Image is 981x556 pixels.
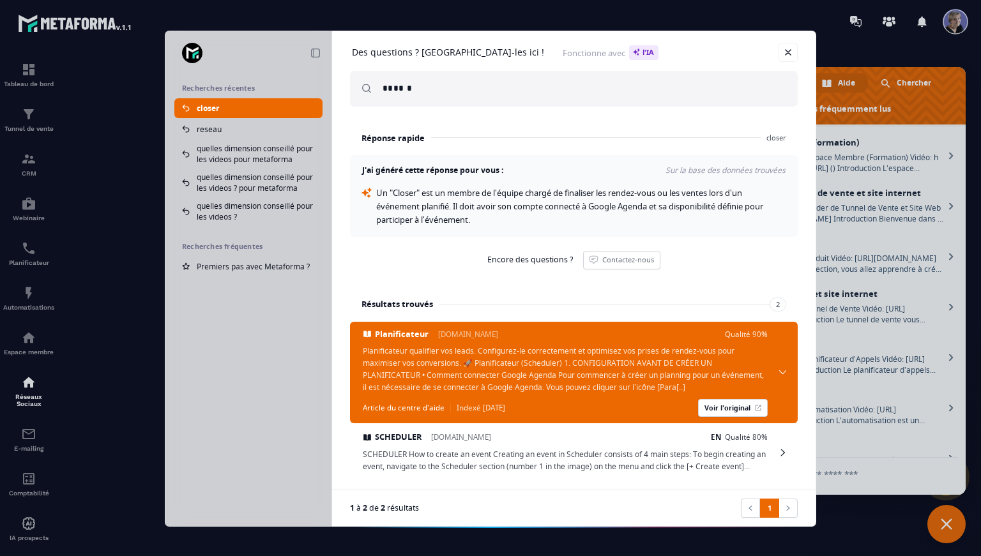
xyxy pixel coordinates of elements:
span: 2 [363,502,367,513]
span: l'IA [629,45,658,60]
span: 2 [381,502,385,513]
span: Sur la base des données trouvées [504,165,786,176]
a: Voir l'original [698,399,768,417]
span: Planificateur qualifier vos leads. Configurez-le correctement et optimisez vos prises de rendez-v... [363,345,768,393]
span: Fonctionne avec [563,45,658,60]
span: SCHEDULER [375,432,422,442]
span: quelles dimension conseillé pour les videos ? pour metaforma [197,172,315,193]
h4: J'ai généré cette réponse pour vous : [361,165,504,176]
h2: Recherches fréquentes [182,242,315,251]
span: quelles dimension conseillé pour les videos ? [197,200,315,222]
span: Indexé [DATE] [450,402,505,414]
span: Planificateur [375,329,429,340]
h1: Des questions ? [GEOGRAPHIC_DATA]-les ici ! [352,47,544,58]
span: Encore des questions ? [487,255,573,265]
span: [DOMAIN_NAME] [431,432,491,442]
span: en [711,432,721,442]
span: reseau [197,124,222,135]
span: Premiers pas avec Metaforma ? [197,261,310,272]
span: [DOMAIN_NAME] [438,329,498,340]
h2: Recherches récentes [182,84,315,93]
span: SCHEDULER How to create an event Creating an event in Scheduler consists of 4 main steps: To begi... [363,448,768,472]
h3: Réponse rapide [361,131,425,145]
span: 2 [770,297,786,312]
span: 1 [350,502,354,513]
span: closer [197,103,219,114]
a: Contactez-nous [583,251,660,269]
a: 1 [760,499,779,518]
span: closer [761,133,786,142]
h3: Résultats trouvés [361,297,433,312]
span: Qualité 90% [725,329,768,339]
span: quelles dimension conseillé pour les videos pour metaforma [197,143,315,165]
div: à de résultats [350,503,736,513]
span: Un "Closer" est un membre de l'équipe chargé de finaliser les rendez-vous ou les ventes lors d'un... [376,187,765,225]
span: Article du centre d'aide [363,402,445,414]
span: Qualité 80% [725,432,768,442]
